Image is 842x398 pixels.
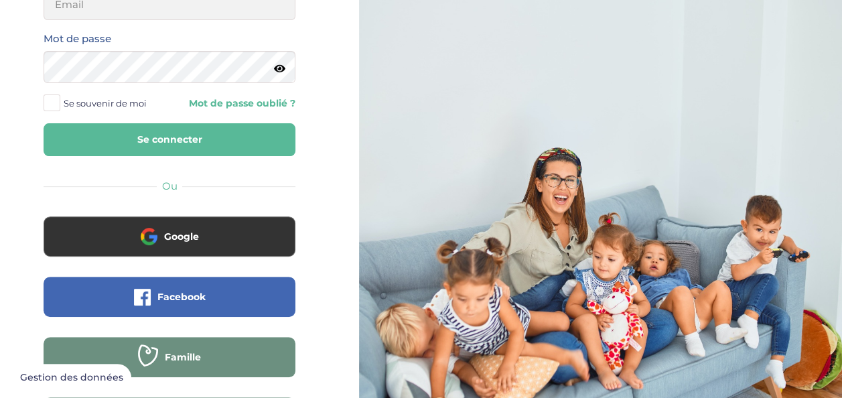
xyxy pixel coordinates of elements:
button: Gestion des données [12,364,131,392]
button: Se connecter [44,123,295,156]
span: Facebook [157,290,206,304]
span: Famille [165,350,201,364]
button: Facebook [44,277,295,317]
img: google.png [141,228,157,245]
img: facebook.png [134,289,151,306]
span: Se souvenir de moi [64,94,147,112]
a: Google [44,239,295,252]
span: Google [164,230,199,243]
a: Famille [44,360,295,373]
a: Mot de passe oublié ? [180,97,295,110]
a: Facebook [44,300,295,312]
button: Google [44,216,295,257]
span: Ou [162,180,178,192]
span: Gestion des données [20,372,123,384]
button: Famille [44,337,295,377]
label: Mot de passe [44,30,111,48]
